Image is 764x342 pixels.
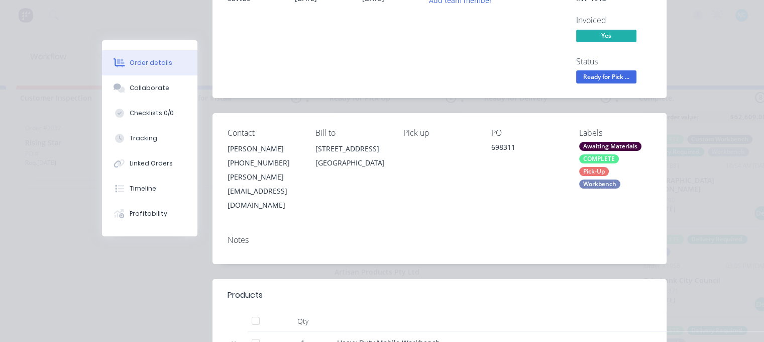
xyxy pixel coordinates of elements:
[403,128,475,138] div: Pick up
[102,75,197,101] button: Collaborate
[576,70,636,85] button: Ready for Pick ...
[228,142,299,212] div: [PERSON_NAME][PHONE_NUMBER][PERSON_NAME][EMAIL_ADDRESS][DOMAIN_NAME]
[579,128,651,138] div: Labels
[315,128,387,138] div: Bill to
[130,83,169,93] div: Collaborate
[315,142,387,174] div: [STREET_ADDRESS][GEOGRAPHIC_DATA]
[228,128,299,138] div: Contact
[102,101,197,126] button: Checklists 0/0
[491,142,563,156] div: 698311
[102,201,197,226] button: Profitability
[315,156,387,170] div: [GEOGRAPHIC_DATA]
[102,176,197,201] button: Timeline
[130,159,173,168] div: Linked Orders
[576,70,636,83] span: Ready for Pick ...
[102,126,197,151] button: Tracking
[228,289,263,301] div: Products
[576,16,651,25] div: Invoiced
[579,167,609,176] div: Pick-Up
[579,154,619,163] div: COMPLETE
[102,50,197,75] button: Order details
[130,109,174,118] div: Checklists 0/0
[130,184,156,193] div: Timeline
[579,142,641,151] div: Awaiting Materials
[273,311,333,331] div: Qty
[228,170,299,212] div: [PERSON_NAME][EMAIL_ADDRESS][DOMAIN_NAME]
[228,156,299,170] div: [PHONE_NUMBER]
[315,142,387,156] div: [STREET_ADDRESS]
[102,151,197,176] button: Linked Orders
[228,142,299,156] div: [PERSON_NAME]
[576,30,636,42] span: Yes
[130,58,172,67] div: Order details
[491,128,563,138] div: PO
[579,180,620,189] div: Workbench
[130,134,157,143] div: Tracking
[130,209,167,218] div: Profitability
[576,57,651,66] div: Status
[228,235,651,245] div: Notes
